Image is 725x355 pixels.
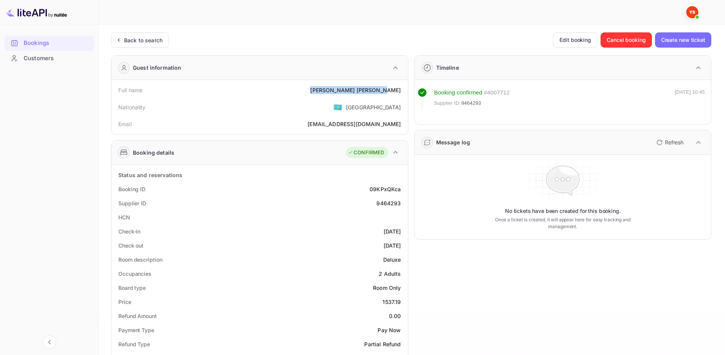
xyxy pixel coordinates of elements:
img: Yandex Support [686,6,698,18]
div: Occupancies [118,270,151,278]
div: 09KPxQKca [370,185,401,193]
div: Message log [436,138,470,146]
div: Email [118,120,132,128]
span: United States [333,100,342,114]
div: Check-in [118,227,140,235]
div: 9464293 [376,199,401,207]
div: Bookings [24,39,90,48]
div: Board type [118,284,146,292]
div: Status and reservations [118,171,182,179]
p: No tickets have been created for this booking. [505,207,621,215]
div: [DATE] 10:45 [675,88,705,110]
div: [DATE] [384,241,401,249]
div: # 4007712 [484,88,510,97]
div: Booking details [133,149,174,157]
div: Back to search [124,36,163,44]
div: Guest information [133,64,182,72]
button: Collapse navigation [43,335,56,349]
div: [PERSON_NAME] [PERSON_NAME] [310,86,401,94]
div: [DATE] [384,227,401,235]
div: Room description [118,256,162,264]
div: Customers [24,54,90,63]
div: [GEOGRAPHIC_DATA] [346,103,401,111]
div: Payment Type [118,326,154,334]
button: Refresh [652,136,687,149]
a: Bookings [5,36,94,50]
div: Timeline [436,64,459,72]
div: Price [118,298,131,306]
button: Cancel booking [601,32,652,48]
div: Nationality [118,103,146,111]
p: Refresh [665,138,684,146]
div: Bookings [5,36,94,51]
div: 1537.19 [382,298,401,306]
div: Partial Refund [364,340,401,348]
div: Check out [118,241,143,249]
div: Supplier ID [118,199,146,207]
button: Edit booking [553,32,598,48]
div: Full name [118,86,142,94]
div: Refund Type [118,340,150,348]
button: Create new ticket [655,32,711,48]
span: 9464293 [461,99,481,107]
a: Customers [5,51,94,65]
span: Supplier ID: [434,99,461,107]
div: 2 Adults [379,270,401,278]
div: Room Only [373,284,401,292]
div: Booking confirmed [434,88,483,97]
div: Refund Amount [118,312,157,320]
div: Booking ID [118,185,145,193]
img: LiteAPI logo [6,6,67,18]
div: Pay Now [378,326,401,334]
div: HCN [118,213,130,221]
div: Deluxe [383,256,401,264]
div: [EMAIL_ADDRESS][DOMAIN_NAME] [308,120,401,128]
div: Customers [5,51,94,66]
div: CONFIRMED [348,149,384,157]
p: Once a ticket is created, it will appear here for easy tracking and management. [483,216,642,230]
div: 0.00 [389,312,401,320]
